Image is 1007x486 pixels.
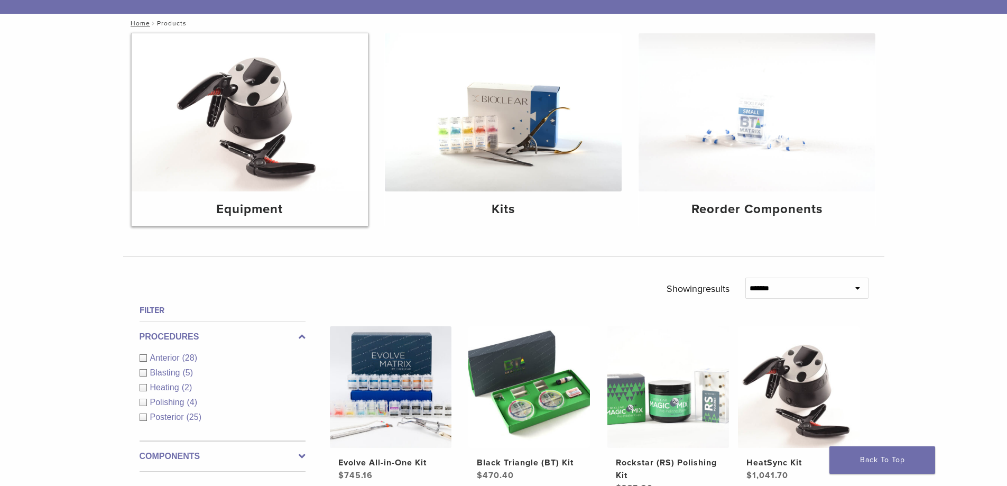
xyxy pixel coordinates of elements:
a: Reorder Components [639,33,875,226]
h2: HeatSync Kit [746,456,851,469]
a: HeatSync KitHeatSync Kit $1,041.70 [737,326,861,482]
span: (5) [182,368,193,377]
h2: Rockstar (RS) Polishing Kit [616,456,720,482]
span: (25) [187,412,201,421]
span: / [150,21,157,26]
label: Procedures [140,331,306,343]
a: Black Triangle (BT) KitBlack Triangle (BT) Kit $470.40 [468,326,591,482]
img: HeatSync Kit [738,326,860,448]
span: Anterior [150,353,182,362]
img: Black Triangle (BT) Kit [468,326,590,448]
span: Polishing [150,398,187,407]
img: Rockstar (RS) Polishing Kit [607,326,729,448]
bdi: 745.16 [338,470,373,481]
span: $ [477,470,483,481]
a: Kits [385,33,622,226]
h4: Equipment [140,200,360,219]
a: Back To Top [829,446,935,474]
label: Components [140,450,306,463]
p: Showing results [667,278,729,300]
a: Equipment [132,33,368,226]
h4: Reorder Components [647,200,867,219]
span: Posterior [150,412,187,421]
span: Blasting [150,368,183,377]
h4: Kits [393,200,613,219]
img: Equipment [132,33,368,191]
img: Reorder Components [639,33,875,191]
h2: Black Triangle (BT) Kit [477,456,581,469]
span: (2) [182,383,192,392]
img: Kits [385,33,622,191]
bdi: 470.40 [477,470,514,481]
nav: Products [123,14,884,33]
a: Home [127,20,150,27]
h2: Evolve All-in-One Kit [338,456,443,469]
bdi: 1,041.70 [746,470,788,481]
span: (28) [182,353,197,362]
span: $ [746,470,752,481]
h4: Filter [140,304,306,317]
span: (4) [187,398,197,407]
span: Heating [150,383,182,392]
a: Evolve All-in-One KitEvolve All-in-One Kit $745.16 [329,326,452,482]
img: Evolve All-in-One Kit [330,326,451,448]
span: $ [338,470,344,481]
